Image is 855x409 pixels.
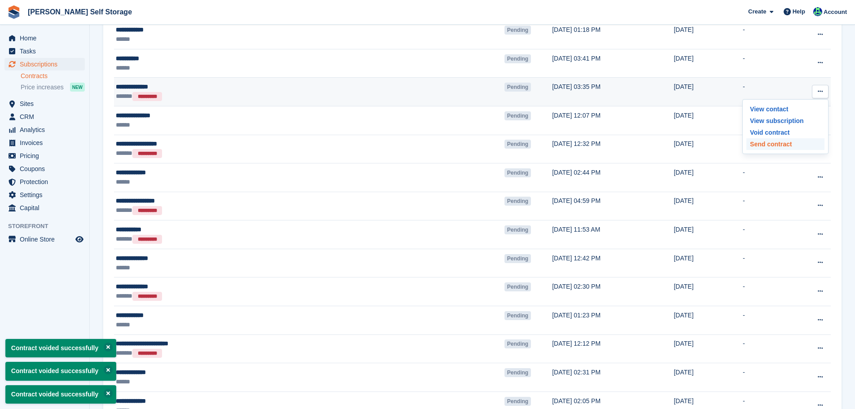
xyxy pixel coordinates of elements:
span: Pending [504,339,531,348]
td: [DATE] 04:59 PM [552,192,674,220]
span: Online Store [20,233,74,246]
td: [DATE] 02:31 PM [552,363,674,392]
td: [DATE] 02:44 PM [552,163,674,192]
td: - [743,21,797,49]
td: [DATE] 03:41 PM [552,49,674,78]
td: - [743,220,797,249]
span: Pending [504,254,531,263]
a: [PERSON_NAME] Self Storage [24,4,136,19]
span: Pending [504,368,531,377]
div: NEW [70,83,85,92]
td: [DATE] 12:42 PM [552,249,674,277]
td: [DATE] [674,192,743,220]
span: Pending [504,83,531,92]
a: menu [4,97,85,110]
a: menu [4,202,85,214]
a: menu [4,150,85,162]
td: [DATE] [674,106,743,135]
td: [DATE] [674,220,743,249]
td: [DATE] 03:35 PM [552,78,674,106]
span: Help [793,7,805,16]
td: - [743,306,797,335]
span: Pending [504,282,531,291]
span: Pending [504,225,531,234]
p: Contract voided successfully [5,362,116,380]
span: Account [824,8,847,17]
a: Send contract [746,138,824,150]
td: [DATE] [674,21,743,49]
span: Pending [504,140,531,149]
p: Contract voided successfully [5,385,116,404]
span: Subscriptions [20,58,74,70]
a: menu [4,233,85,246]
td: - [743,163,797,192]
span: Protection [20,176,74,188]
a: menu [4,176,85,188]
a: View subscription [746,115,824,127]
span: Capital [20,202,74,214]
td: - [743,249,797,277]
a: menu [4,32,85,44]
span: Pending [504,197,531,206]
td: [DATE] 12:07 PM [552,106,674,135]
td: [DATE] [674,49,743,78]
a: View contact [746,103,824,115]
span: Pending [504,311,531,320]
td: [DATE] 01:18 PM [552,21,674,49]
p: Contract voided successfully [5,339,116,357]
td: - [743,334,797,363]
td: [DATE] [674,135,743,163]
span: Pending [504,397,531,406]
span: Pricing [20,150,74,162]
td: [DATE] 11:53 AM [552,220,674,249]
td: - [743,49,797,78]
span: Coupons [20,163,74,175]
img: stora-icon-8386f47178a22dfd0bd8f6a31ec36ba5ce8667c1dd55bd0f319d3a0aa187defe.svg [7,5,21,19]
span: Settings [20,189,74,201]
a: Void contract [746,127,824,138]
td: - [743,78,797,106]
span: Analytics [20,123,74,136]
span: Pending [504,54,531,63]
a: menu [4,189,85,201]
td: - [743,192,797,220]
td: [DATE] [674,163,743,192]
a: Preview store [74,234,85,245]
a: Contracts [21,72,85,80]
span: Invoices [20,136,74,149]
span: Create [748,7,766,16]
td: [DATE] [674,277,743,306]
td: [DATE] [674,78,743,106]
td: [DATE] 02:30 PM [552,277,674,306]
a: menu [4,163,85,175]
td: [DATE] 12:32 PM [552,135,674,163]
span: Price increases [21,83,64,92]
td: - [743,363,797,392]
a: menu [4,110,85,123]
td: [DATE] 01:23 PM [552,306,674,335]
span: Home [20,32,74,44]
span: Tasks [20,45,74,57]
td: [DATE] [674,363,743,392]
td: [DATE] [674,249,743,277]
td: [DATE] 12:12 PM [552,334,674,363]
span: Sites [20,97,74,110]
span: Pending [504,26,531,35]
a: Price increases NEW [21,82,85,92]
a: menu [4,58,85,70]
img: Jenna Kennedy [813,7,822,16]
td: - [743,277,797,306]
span: CRM [20,110,74,123]
td: [DATE] [674,334,743,363]
a: menu [4,45,85,57]
span: Pending [504,111,531,120]
span: Storefront [8,222,89,231]
td: [DATE] [674,306,743,335]
a: menu [4,123,85,136]
span: Pending [504,168,531,177]
a: menu [4,136,85,149]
